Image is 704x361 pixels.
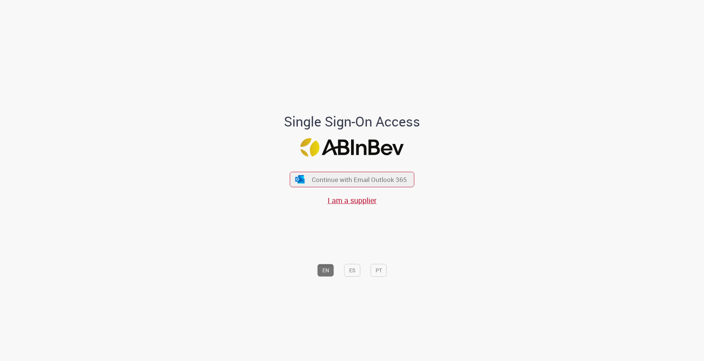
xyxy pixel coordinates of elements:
button: ícone Azure/Microsoft 360 Continue with Email Outlook 365 [290,172,414,187]
h1: Single Sign-On Access [247,114,457,129]
button: EN [317,264,334,277]
button: PT [371,264,387,277]
img: Logo ABInBev [300,138,404,157]
button: ES [344,264,360,277]
img: ícone Azure/Microsoft 360 [294,175,305,183]
a: I am a supplier [328,195,377,205]
span: Continue with Email Outlook 365 [312,175,407,184]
